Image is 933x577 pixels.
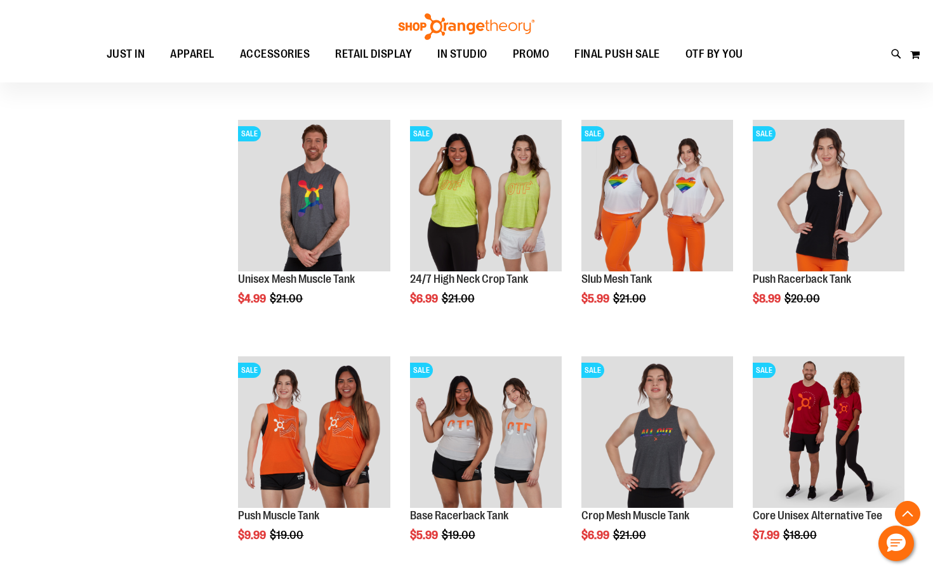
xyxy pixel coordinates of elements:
div: product [746,350,911,574]
a: IN STUDIO [425,40,500,69]
span: RETAIL DISPLAY [335,40,412,68]
span: FINAL PUSH SALE [574,40,660,68]
span: $6.99 [581,529,611,541]
span: SALE [410,363,433,378]
a: Product image for 24/7 High Neck Crop TankSALE [410,120,562,273]
div: product [232,350,396,574]
a: Product image for Slub Mesh TankSALE [581,120,733,273]
span: SALE [238,363,261,378]
button: Hello, have a question? Let’s chat. [878,526,914,561]
span: SALE [410,126,433,141]
span: PROMO [513,40,550,68]
span: ACCESSORIES [240,40,310,68]
span: $18.00 [783,529,819,541]
a: Product image for Base Racerback TankSALE [410,356,562,510]
a: JUST IN [94,40,158,69]
span: OTF BY YOU [685,40,743,68]
span: $7.99 [753,529,781,541]
a: Slub Mesh Tank [581,273,652,285]
a: FINAL PUSH SALE [562,40,673,69]
a: RETAIL DISPLAY [322,40,425,69]
a: Product image for Crop Mesh Muscle TankSALE [581,356,733,510]
span: SALE [753,363,776,378]
a: Unisex Mesh Muscle Tank [238,273,355,285]
span: SALE [238,126,261,141]
img: Product image for 24/7 High Neck Crop Tank [410,120,562,271]
span: $4.99 [238,292,268,305]
div: product [575,113,739,337]
span: $5.99 [410,529,440,541]
a: Core Unisex Alternative Tee [753,509,882,522]
img: Product image for Crop Mesh Muscle Tank [581,356,733,508]
a: Base Racerback Tank [410,509,508,522]
span: $21.00 [613,529,648,541]
div: product [575,350,739,574]
span: $9.99 [238,529,268,541]
a: OTF BY YOU [673,40,756,69]
a: Push Racerback Tank [753,273,851,285]
a: Push Muscle Tank [238,509,319,522]
span: APPAREL [170,40,215,68]
img: Product image for Unisex Mesh Muscle Tank [238,120,390,271]
div: product [232,113,396,337]
span: $20.00 [784,292,822,305]
img: Product image for Push Racerback Tank [753,120,904,271]
a: 24/7 High Neck Crop Tank [410,273,528,285]
a: Product image for Core Unisex Alternative TeeSALE [753,356,904,510]
div: product [746,113,911,337]
span: $6.99 [410,292,440,305]
span: $21.00 [613,292,648,305]
a: Product image for Push Racerback TankSALE [753,120,904,273]
span: SALE [581,126,604,141]
img: Product image for Slub Mesh Tank [581,120,733,271]
span: SALE [581,363,604,378]
a: Product image for Push Muscle TankSALE [238,356,390,510]
button: Back To Top [895,501,920,526]
span: $19.00 [442,529,477,541]
span: $21.00 [442,292,477,305]
a: APPAREL [157,40,227,68]
span: $5.99 [581,292,611,305]
a: Product image for Unisex Mesh Muscle TankSALE [238,120,390,273]
span: SALE [753,126,776,141]
a: Crop Mesh Muscle Tank [581,509,689,522]
a: ACCESSORIES [227,40,323,69]
span: $19.00 [270,529,305,541]
img: Product image for Core Unisex Alternative Tee [753,356,904,508]
div: product [404,113,568,337]
img: Product image for Push Muscle Tank [238,356,390,508]
div: product [404,350,568,574]
a: PROMO [500,40,562,69]
img: Product image for Base Racerback Tank [410,356,562,508]
span: JUST IN [107,40,145,68]
span: $21.00 [270,292,305,305]
span: IN STUDIO [437,40,487,68]
img: Shop Orangetheory [397,13,536,40]
span: $8.99 [753,292,783,305]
